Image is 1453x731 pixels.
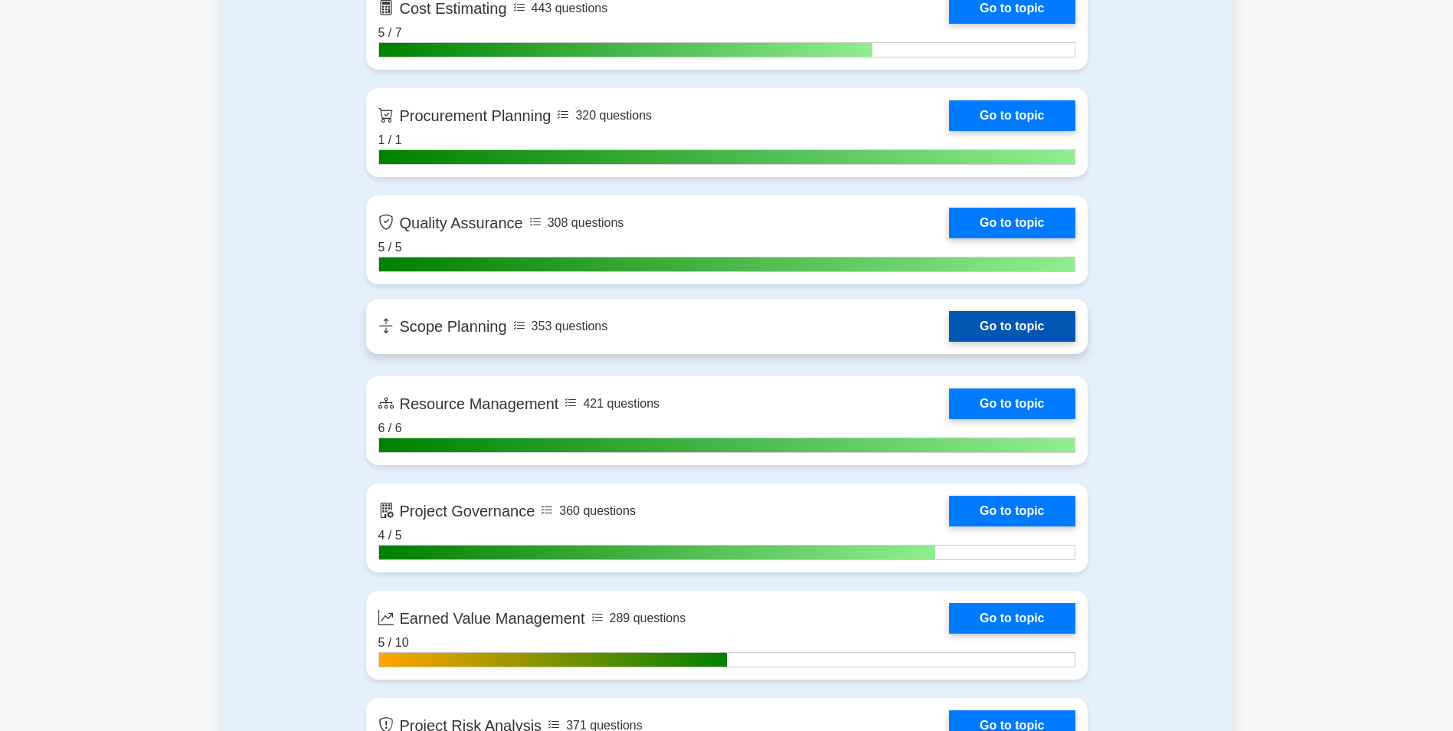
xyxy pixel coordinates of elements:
a: Go to topic [949,311,1075,342]
a: Go to topic [949,496,1075,526]
a: Go to topic [949,100,1075,131]
a: Go to topic [949,208,1075,238]
a: Go to topic [949,603,1075,634]
a: Go to topic [949,388,1075,419]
